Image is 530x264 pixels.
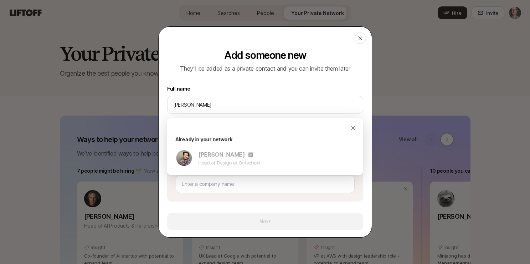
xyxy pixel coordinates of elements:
[173,101,357,109] input: e.g. Reed Hastings
[176,150,192,166] img: f455fa8b_587c_4adb_ac55_d674eb894f96.jpg
[199,150,254,159] p: [PERSON_NAME]
[167,135,363,144] p: Already in your network
[180,64,350,73] p: They’ll be added as a private contact and you can invite them later
[224,50,306,61] p: Add someone new
[199,159,261,166] p: Head of Design at Outschool
[167,85,363,93] label: Full name
[182,180,349,188] input: Enter a company name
